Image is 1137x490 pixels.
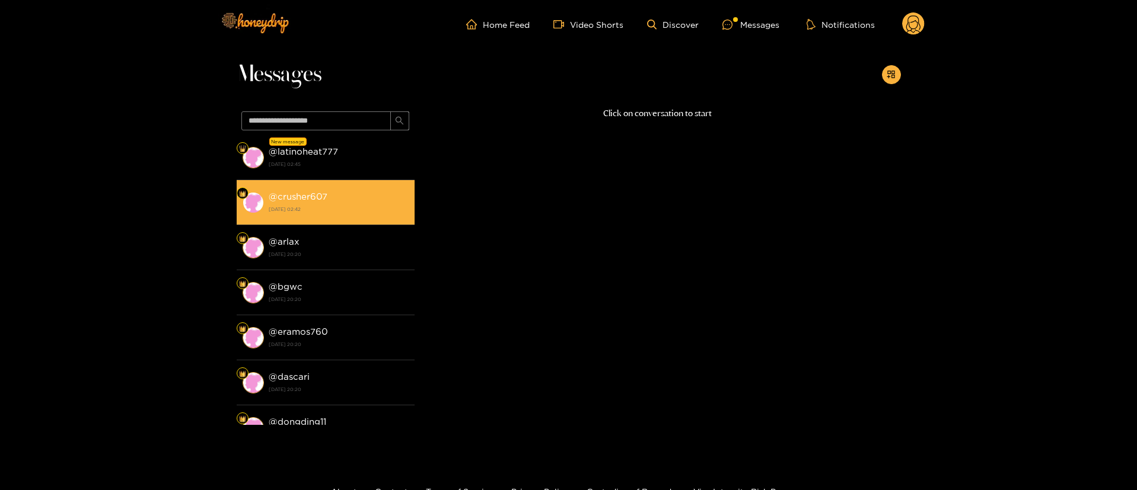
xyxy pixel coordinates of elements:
[269,339,409,350] strong: [DATE] 20:20
[390,111,409,130] button: search
[269,326,328,337] strong: @ eramos760
[243,282,264,303] img: conversation
[887,70,896,80] span: appstore-add
[803,18,878,30] button: Notifications
[269,371,310,382] strong: @ dascari
[395,116,404,126] span: search
[239,145,246,152] img: Fan Level
[239,415,246,422] img: Fan Level
[466,19,483,30] span: home
[243,417,264,438] img: conversation
[269,191,327,201] strong: @ crusher607
[243,372,264,393] img: conversation
[243,327,264,348] img: conversation
[647,20,699,30] a: Discover
[269,146,338,156] strong: @ latinoheat777
[269,137,307,146] div: New message
[269,417,326,427] strong: @ dongding11
[239,235,246,242] img: Fan Level
[415,107,901,120] p: Click on conversation to start
[722,18,779,31] div: Messages
[269,294,409,305] strong: [DATE] 20:20
[239,370,246,377] img: Fan Level
[882,65,901,84] button: appstore-add
[239,280,246,287] img: Fan Level
[269,281,302,292] strong: @ bgwc
[237,60,321,89] span: Messages
[269,249,409,260] strong: [DATE] 20:20
[239,325,246,332] img: Fan Level
[269,159,409,169] strong: [DATE] 02:45
[239,190,246,197] img: Fan Level
[269,384,409,395] strong: [DATE] 20:20
[466,19,530,30] a: Home Feed
[269,236,300,246] strong: @ arlax
[243,237,264,258] img: conversation
[243,192,264,213] img: conversation
[243,147,264,168] img: conversation
[269,204,409,214] strong: [DATE] 02:42
[553,19,570,30] span: video-camera
[553,19,623,30] a: Video Shorts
